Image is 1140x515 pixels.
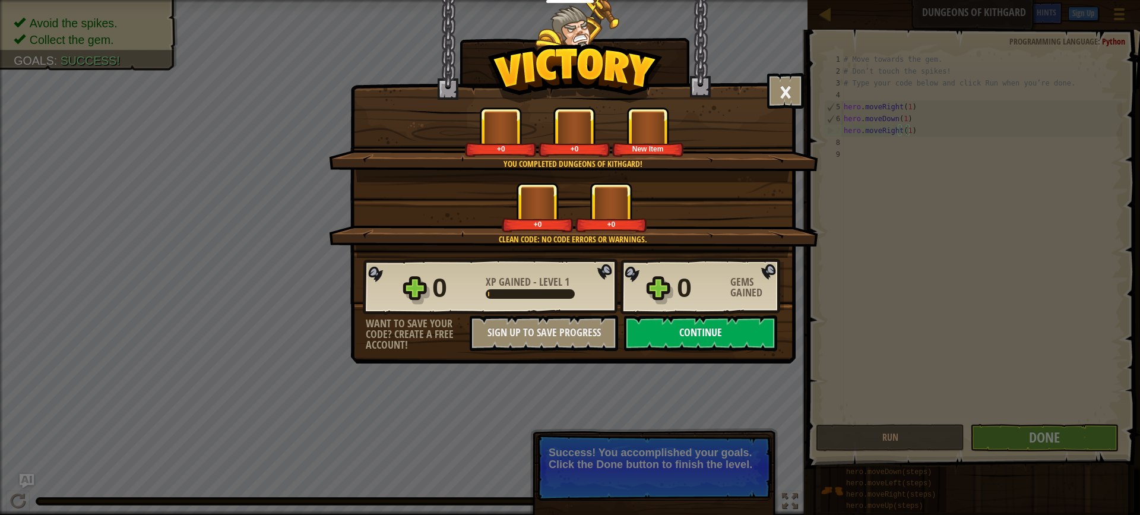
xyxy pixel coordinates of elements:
button: Continue [624,315,777,351]
button: Sign Up to Save Progress [470,315,618,351]
div: Clean code: no code errors or warnings. [385,233,760,245]
span: Level [537,274,565,289]
div: You completed Dungeons of Kithgard! [385,158,760,170]
div: 0 [432,269,479,307]
div: 0 [677,269,723,307]
div: +0 [578,220,645,229]
button: × [767,73,804,109]
span: 1 [565,274,569,289]
span: XP Gained [486,274,533,289]
div: +0 [504,220,571,229]
div: Want to save your code? Create a free account! [366,318,470,350]
div: +0 [541,144,608,153]
img: Victory [487,44,663,103]
div: Gems Gained [730,277,784,298]
div: New Item [615,144,682,153]
div: +0 [467,144,534,153]
div: - [486,277,569,287]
